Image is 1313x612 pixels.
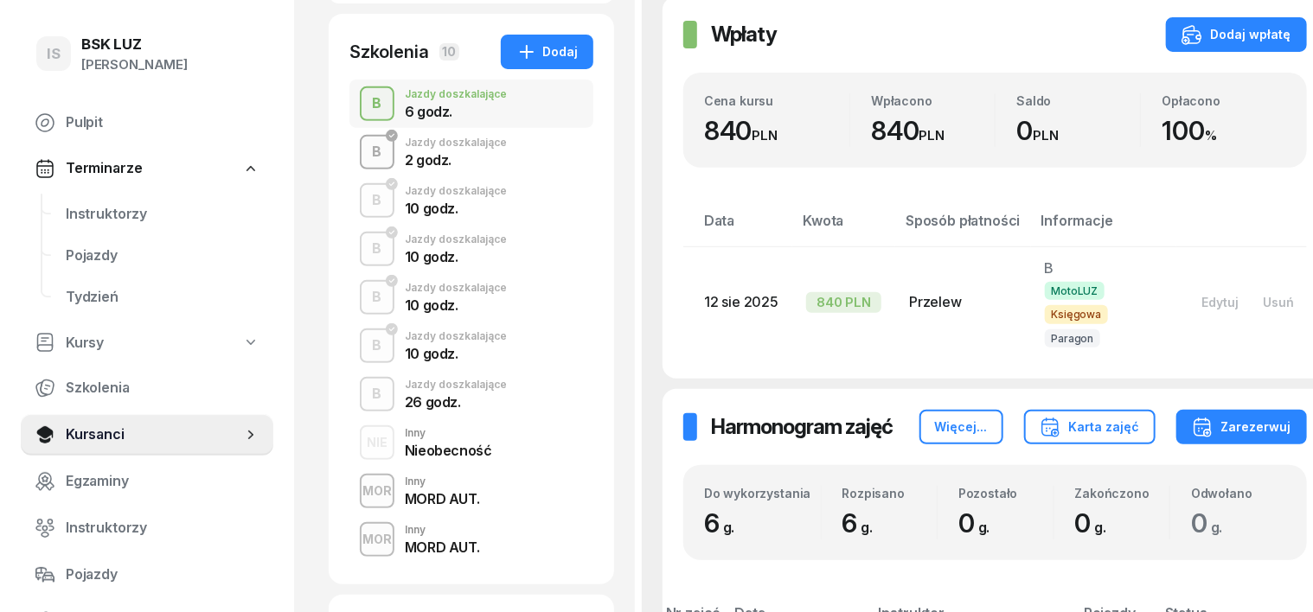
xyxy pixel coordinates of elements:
[360,431,394,453] div: NIE
[66,286,259,309] span: Tydzień
[871,115,995,147] div: 840
[360,280,394,315] button: B
[405,186,507,196] div: Jazdy doszkalające
[1024,410,1156,444] button: Karta zajęć
[704,93,849,108] div: Cena kursu
[861,519,873,536] small: g.
[1162,93,1285,108] div: Opłacono
[1016,93,1140,108] div: Saldo
[66,112,259,134] span: Pulpit
[704,115,849,147] div: 840
[1192,417,1291,437] div: Zarezerwuj
[81,54,188,76] div: [PERSON_NAME]
[360,474,394,508] button: MOR
[1075,486,1170,500] div: Zakończono
[66,377,259,399] span: Szkolenia
[405,298,507,312] div: 10 godz.
[405,525,479,535] div: Inny
[405,89,507,99] div: Jazdy doszkalające
[349,370,593,418] button: BJazdy doszkalające26 godz.
[405,331,507,341] div: Jazdy doszkalające
[405,428,492,438] div: Inny
[405,283,507,293] div: Jazdy doszkalające
[704,486,821,500] div: Do wykorzystania
[1075,507,1116,539] span: 0
[1190,288,1252,316] button: Edytuj
[360,86,394,121] button: B
[405,476,479,487] div: Inny
[704,507,744,539] span: 6
[704,293,778,310] span: 12 sie 2025
[349,418,593,467] button: NIEInnyNieobecność
[958,486,1054,500] div: Pozostało
[366,331,389,360] div: B
[871,93,995,108] div: Wpłacono
[439,43,460,61] span: 10
[349,40,429,64] div: Szkolenia
[895,209,1030,246] th: Sposób płatności
[1162,115,1285,147] div: 100
[405,443,492,457] div: Nieobecność
[1033,127,1059,143] small: PLN
[958,507,1054,539] div: 0
[978,519,990,536] small: g.
[711,21,777,48] h2: Wpłaty
[1045,329,1101,347] span: Paragon
[405,492,479,506] div: MORD AUT.
[711,413,893,441] h2: Harmonogram zajęć
[21,414,273,456] a: Kursanci
[806,292,881,313] div: 840 PLN
[349,467,593,515] button: MORInnyMORD AUT.
[360,183,394,218] button: B
[66,203,259,226] span: Instruktorzy
[349,225,593,273] button: BJazdy doszkalające10 godz.
[66,245,259,267] span: Pojazdy
[935,417,988,437] div: Więcej...
[1016,115,1140,147] div: 0
[501,35,593,69] button: Dodaj
[66,157,142,180] span: Terminarze
[405,137,507,148] div: Jazdy doszkalające
[909,291,1016,314] div: Przelew
[753,127,778,143] small: PLN
[349,176,593,225] button: BJazdy doszkalające10 godz.
[52,194,273,235] a: Instruktorzy
[1264,295,1295,309] div: Usuń
[66,564,259,586] span: Pojazdy
[366,137,389,167] div: B
[919,127,945,143] small: PLN
[1094,519,1106,536] small: g.
[405,105,507,118] div: 6 godz.
[355,528,399,550] div: MOR
[919,410,1003,444] button: Więcej...
[1040,417,1140,437] div: Karta zajęć
[21,367,273,409] a: Szkolenia
[349,515,593,564] button: MORInnyMORD AUT.
[81,37,188,52] div: BSK LUZ
[516,41,578,62] div: Dodaj
[366,186,389,215] div: B
[21,507,273,549] a: Instruktorzy
[1182,24,1291,45] div: Dodaj wpłatę
[366,379,389,409] div: B
[1205,127,1217,143] small: %
[1166,17,1307,52] button: Dodaj wpłatę
[1176,410,1307,444] button: Zarezerwuj
[1252,288,1307,316] button: Usuń
[405,234,507,245] div: Jazdy doszkalające
[21,554,273,596] a: Pojazdy
[405,347,507,360] div: 10 godz.
[349,322,593,370] button: BJazdy doszkalające10 godz.
[405,379,507,390] div: Jazdy doszkalające
[66,517,259,539] span: Instruktorzy
[683,209,792,246] th: Data
[405,201,507,215] div: 10 godz.
[349,128,593,176] button: BJazdy doszkalające2 godz.
[842,507,882,539] span: 6
[723,519,735,536] small: g.
[405,250,507,264] div: 10 godz.
[1031,209,1176,246] th: Informacje
[360,328,394,363] button: B
[1202,295,1239,309] div: Edytuj
[1045,282,1105,300] span: MotoLUZ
